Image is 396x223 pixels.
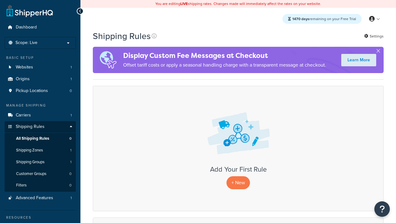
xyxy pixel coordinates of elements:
a: Carriers 1 [5,110,76,121]
span: 1 [71,65,72,70]
li: All Shipping Rules [5,133,76,144]
span: 0 [70,88,72,94]
li: Advanced Features [5,192,76,204]
li: Shipping Rules [5,121,76,192]
strong: 1470 days [292,16,309,22]
li: Carriers [5,110,76,121]
a: All Shipping Rules 0 [5,133,76,144]
li: Filters [5,180,76,191]
li: Websites [5,62,76,73]
li: Pickup Locations [5,85,76,97]
span: 1 [70,148,71,153]
span: Dashboard [16,25,37,30]
p: + New [226,176,250,189]
button: Open Resource Center [374,201,390,217]
span: Advanced Features [16,195,53,201]
span: 1 [71,77,72,82]
div: Resources [5,215,76,220]
img: duties-banner-06bc72dcb5fe05cb3f9472aba00be2ae8eb53ab6f0d8bb03d382ba314ac3c341.png [93,47,123,73]
span: Shipping Groups [16,160,45,165]
a: Filters 0 [5,180,76,191]
a: Advanced Features 1 [5,192,76,204]
span: Carriers [16,113,31,118]
a: Shipping Zones 1 [5,145,76,156]
h4: Display Custom Fee Messages at Checkout [123,50,326,61]
div: Manage Shipping [5,103,76,108]
a: Shipping Rules [5,121,76,133]
li: Shipping Groups [5,156,76,168]
a: Pickup Locations 0 [5,85,76,97]
span: All Shipping Rules [16,136,49,141]
h1: Shipping Rules [93,30,151,42]
span: 0 [69,183,71,188]
a: Settings [364,32,384,41]
span: 1 [70,160,71,165]
div: remaining on your Free Trial [282,14,362,24]
a: ShipperHQ Home [6,5,53,17]
a: Customer Groups 0 [5,168,76,180]
a: Shipping Groups 1 [5,156,76,168]
a: Dashboard [5,22,76,33]
span: Filters [16,183,27,188]
span: 0 [69,171,71,177]
b: LIVE [180,1,188,7]
a: Websites 1 [5,62,76,73]
li: Customer Groups [5,168,76,180]
span: Origins [16,77,30,82]
span: Scope: Live [15,40,37,46]
span: Shipping Rules [16,124,45,129]
a: Learn More [341,54,376,66]
span: Customer Groups [16,171,46,177]
span: 1 [71,195,72,201]
span: 0 [69,136,71,141]
p: Offset tariff costs or apply a seasonal handling charge with a transparent message at checkout. [123,61,326,69]
li: Shipping Zones [5,145,76,156]
span: Shipping Zones [16,148,43,153]
div: Basic Setup [5,55,76,60]
span: Websites [16,65,33,70]
span: 1 [71,113,72,118]
li: Origins [5,73,76,85]
a: Origins 1 [5,73,76,85]
span: Pickup Locations [16,88,48,94]
h3: Add Your First Rule [99,166,377,173]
